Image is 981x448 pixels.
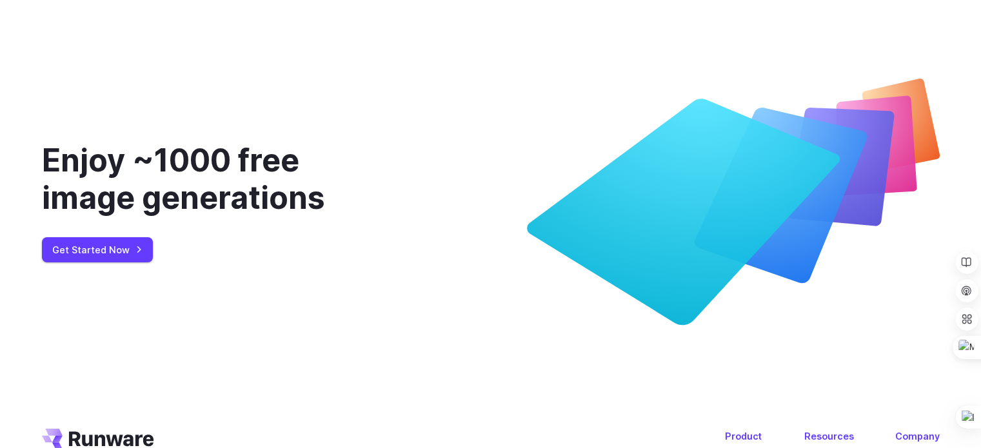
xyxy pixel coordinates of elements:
[725,429,763,443] div: Product
[42,237,153,262] a: Get Started Now
[895,429,940,443] div: Company
[42,142,393,216] div: Enjoy ~1000 free image generations
[804,429,854,443] div: Resources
